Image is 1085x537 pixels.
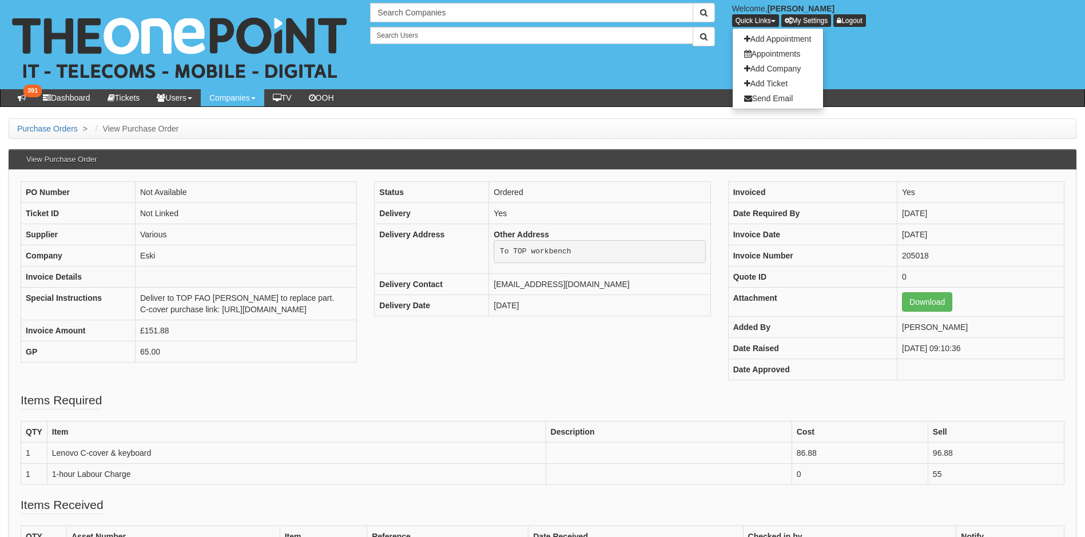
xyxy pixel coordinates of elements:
[546,421,792,443] th: Description
[897,224,1064,245] td: [DATE]
[136,245,357,266] td: Eski
[375,295,489,316] th: Delivery Date
[370,3,693,22] input: Search Companies
[99,89,149,106] a: Tickets
[489,273,710,295] td: [EMAIL_ADDRESS][DOMAIN_NAME]
[21,150,102,169] h3: View Purchase Order
[494,230,549,239] b: Other Address
[494,240,705,263] pre: To TOP workbench
[792,464,928,485] td: 0
[768,4,834,13] b: [PERSON_NAME]
[733,31,823,46] a: Add Appointment
[728,317,897,338] th: Added By
[21,203,136,224] th: Ticket ID
[724,3,1085,27] div: Welcome,
[732,14,779,27] button: Quick Links
[21,421,47,443] th: QTY
[792,443,928,464] td: 86.88
[897,338,1064,359] td: [DATE] 09:10:36
[375,203,489,224] th: Delivery
[733,76,823,91] a: Add Ticket
[728,338,897,359] th: Date Raised
[21,245,136,266] th: Company
[928,443,1064,464] td: 96.88
[17,124,78,133] a: Purchase Orders
[489,203,710,224] td: Yes
[728,359,897,380] th: Date Approved
[21,464,47,485] td: 1
[728,203,897,224] th: Date Required By
[47,464,546,485] td: 1-hour Labour Charge
[136,182,357,203] td: Not Available
[93,123,179,134] li: View Purchase Order
[136,203,357,224] td: Not Linked
[21,320,136,341] th: Invoice Amount
[781,14,832,27] a: My Settings
[80,124,90,133] span: >
[136,288,357,320] td: Deliver to TOP FAO [PERSON_NAME] to replace part. C-cover purchase link: [URL][DOMAIN_NAME]
[897,182,1064,203] td: Yes
[21,266,136,288] th: Invoice Details
[928,464,1064,485] td: 55
[375,224,489,274] th: Delivery Address
[34,89,99,106] a: Dashboard
[728,245,897,266] th: Invoice Number
[21,224,136,245] th: Supplier
[728,266,897,288] th: Quote ID
[21,392,102,409] legend: Items Required
[136,224,357,245] td: Various
[136,320,357,341] td: £151.88
[728,182,897,203] th: Invoiced
[201,89,264,106] a: Companies
[21,182,136,203] th: PO Number
[21,496,104,514] legend: Items Received
[728,288,897,317] th: Attachment
[300,89,343,106] a: OOH
[897,245,1064,266] td: 205018
[21,443,47,464] td: 1
[897,203,1064,224] td: [DATE]
[21,288,136,320] th: Special Instructions
[47,443,546,464] td: Lenovo C-cover & keyboard
[264,89,300,106] a: TV
[370,27,693,44] input: Search Users
[897,266,1064,288] td: 0
[47,421,546,443] th: Item
[148,89,201,106] a: Users
[728,224,897,245] th: Invoice Date
[733,91,823,106] a: Send Email
[23,85,42,97] span: 391
[897,317,1064,338] td: [PERSON_NAME]
[733,46,823,61] a: Appointments
[375,273,489,295] th: Delivery Contact
[21,341,136,363] th: GP
[902,292,952,312] a: Download
[136,341,357,363] td: 65.00
[489,295,710,316] td: [DATE]
[375,182,489,203] th: Status
[833,14,866,27] a: Logout
[733,61,823,76] a: Add Company
[489,182,710,203] td: Ordered
[792,421,928,443] th: Cost
[928,421,1064,443] th: Sell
